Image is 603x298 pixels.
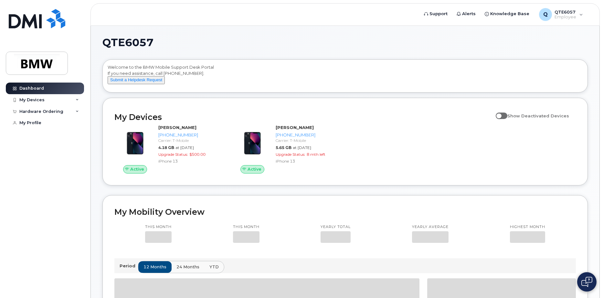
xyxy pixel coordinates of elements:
[276,158,339,164] div: iPhone 13
[276,138,339,143] div: Carrier: T-Mobile
[158,125,196,130] strong: [PERSON_NAME]
[114,112,492,122] h2: My Devices
[293,145,311,150] span: at [DATE]
[158,152,188,157] span: Upgrade Status:
[248,166,261,172] span: Active
[158,145,174,150] span: 4.18 GB
[209,264,219,270] span: YTD
[237,128,268,159] img: image20231002-3703462-1ig824h.jpeg
[232,124,341,174] a: Active[PERSON_NAME][PHONE_NUMBER]Carrier: T-Mobile5.65 GBat [DATE]Upgrade Status:8 mth leftiPhone 13
[114,124,224,174] a: Active[PERSON_NAME][PHONE_NUMBER]Carrier: T-Mobile4.18 GBat [DATE]Upgrade Status:$500.00iPhone 13
[130,166,144,172] span: Active
[276,125,314,130] strong: [PERSON_NAME]
[233,224,259,230] p: This month
[307,152,325,157] span: 8 mth left
[176,264,199,270] span: 24 months
[145,224,172,230] p: This month
[108,77,165,82] a: Submit a Helpdesk Request
[158,158,221,164] div: iPhone 13
[108,76,165,84] button: Submit a Helpdesk Request
[276,132,339,138] div: [PHONE_NUMBER]
[276,152,305,157] span: Upgrade Status:
[321,224,351,230] p: Yearly total
[189,152,206,157] span: $500.00
[120,128,151,159] img: image20231002-3703462-1ig824h.jpeg
[120,263,138,269] p: Period
[114,207,576,217] h2: My Mobility Overview
[496,110,501,115] input: Show Deactivated Devices
[510,224,545,230] p: Highest month
[158,132,221,138] div: [PHONE_NUMBER]
[108,64,583,90] div: Welcome to the BMW Mobile Support Desk Portal If you need assistance, call [PHONE_NUMBER].
[276,145,291,150] span: 5.65 GB
[507,113,569,118] span: Show Deactivated Devices
[158,138,221,143] div: Carrier: T-Mobile
[102,38,153,47] span: QTE6057
[581,277,592,287] img: Open chat
[175,145,194,150] span: at [DATE]
[412,224,449,230] p: Yearly average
